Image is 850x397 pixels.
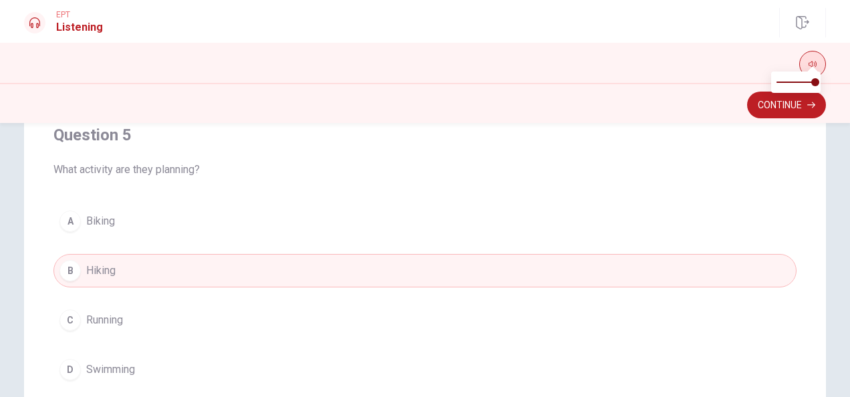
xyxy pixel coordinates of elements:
[86,312,123,328] span: Running
[53,254,797,287] button: BHiking
[53,205,797,238] button: ABiking
[56,19,103,35] h1: Listening
[747,92,826,118] button: Continue
[53,303,797,337] button: CRunning
[86,213,115,229] span: Biking
[86,263,116,279] span: Hiking
[59,211,81,232] div: A
[56,10,103,19] span: EPT
[53,162,797,178] span: What activity are they planning?
[53,124,797,146] h4: Question 5
[59,359,81,380] div: D
[53,353,797,386] button: DSwimming
[59,260,81,281] div: B
[86,362,135,378] span: Swimming
[59,309,81,331] div: C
